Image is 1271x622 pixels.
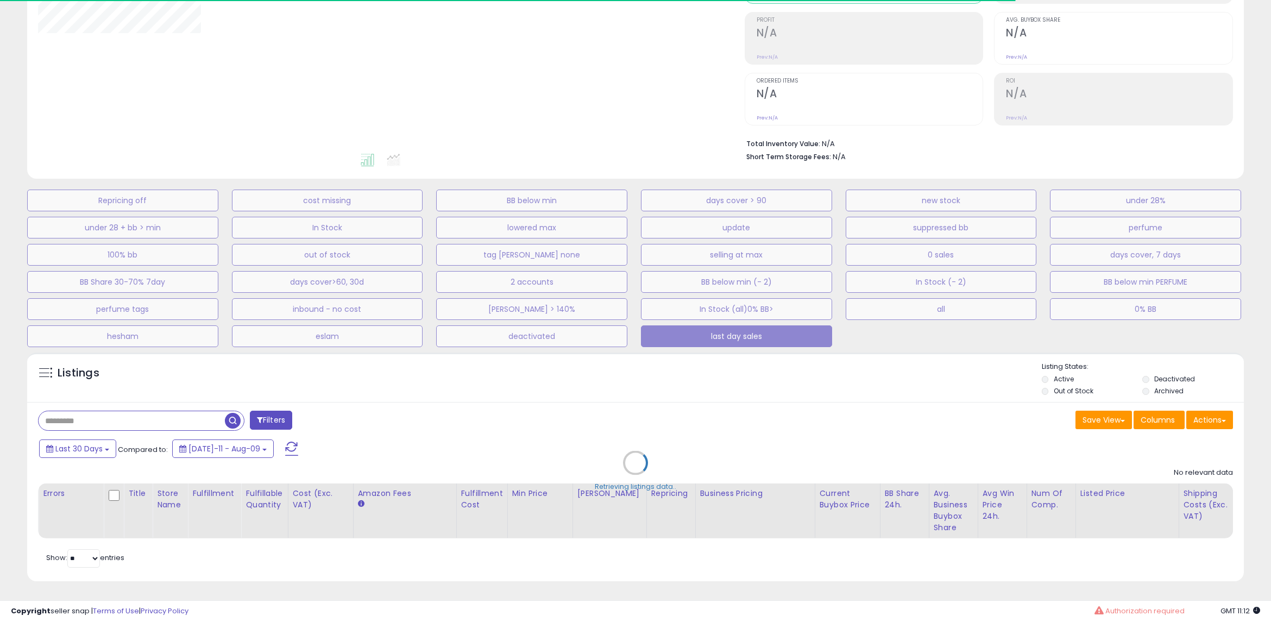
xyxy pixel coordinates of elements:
a: Privacy Policy [141,606,188,616]
button: In Stock [232,217,423,238]
h2: N/A [1006,87,1232,102]
button: 2 accounts [436,271,627,293]
button: under 28 + bb > min [27,217,218,238]
span: Avg. Buybox Share [1006,17,1232,23]
strong: Copyright [11,606,51,616]
button: perfume [1050,217,1241,238]
small: Prev: N/A [757,115,778,121]
button: all [846,298,1037,320]
button: selling at max [641,244,832,266]
span: 2025-09-9 11:12 GMT [1220,606,1260,616]
div: seller snap | | [11,606,188,617]
button: days cover, 7 days [1050,244,1241,266]
button: eslam [232,325,423,347]
button: lowered max [436,217,627,238]
button: days cover>60, 30d [232,271,423,293]
button: 0% BB [1050,298,1241,320]
h2: N/A [757,27,983,41]
div: Retrieving listings data.. [595,482,676,492]
button: perfume tags [27,298,218,320]
small: Prev: N/A [757,54,778,60]
button: out of stock [232,244,423,266]
button: BB below min PERFUME [1050,271,1241,293]
button: days cover > 90 [641,190,832,211]
small: Prev: N/A [1006,54,1027,60]
button: update [641,217,832,238]
li: N/A [746,136,1225,149]
button: 100% bb [27,244,218,266]
span: Profit [757,17,983,23]
button: BB below min [436,190,627,211]
h2: N/A [1006,27,1232,41]
button: deactivated [436,325,627,347]
button: BB Share 30-70% 7day [27,271,218,293]
button: [PERSON_NAME] > 140% [436,298,627,320]
button: new stock [846,190,1037,211]
b: Short Term Storage Fees: [746,152,831,161]
small: Prev: N/A [1006,115,1027,121]
span: N/A [833,152,846,162]
button: under 28% [1050,190,1241,211]
span: ROI [1006,78,1232,84]
button: last day sales [641,325,832,347]
button: Repricing off [27,190,218,211]
b: Total Inventory Value: [746,139,820,148]
button: suppressed bb [846,217,1037,238]
button: BB below min (- 2) [641,271,832,293]
button: cost missing [232,190,423,211]
button: hesham [27,325,218,347]
a: Terms of Use [93,606,139,616]
button: tag [PERSON_NAME] none [436,244,627,266]
span: Ordered Items [757,78,983,84]
button: In Stock (all)0% BB> [641,298,832,320]
h2: N/A [757,87,983,102]
button: inbound - no cost [232,298,423,320]
button: 0 sales [846,244,1037,266]
button: In Stock (- 2) [846,271,1037,293]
